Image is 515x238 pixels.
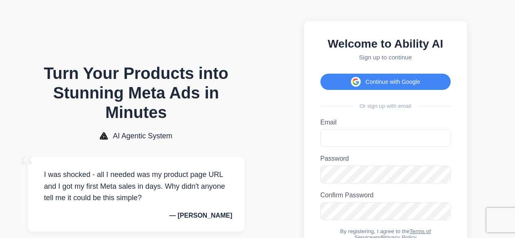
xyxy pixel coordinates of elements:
[320,103,451,109] div: Or sign up with email
[320,119,451,126] label: Email
[100,132,108,140] img: AI Agentic System Logo
[40,169,232,204] p: I was shocked - all I needed was my product page URL and I got my first Meta sales in days. Why d...
[40,212,232,219] p: — [PERSON_NAME]
[113,132,172,140] span: AI Agentic System
[320,74,451,90] button: Continue with Google
[20,148,34,186] span: “
[28,63,245,122] h1: Turn Your Products into Stunning Meta Ads in Minutes
[320,54,451,61] p: Sign up to continue
[320,155,451,162] label: Password
[320,192,451,199] label: Confirm Password
[320,37,451,50] h2: Welcome to Ability AI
